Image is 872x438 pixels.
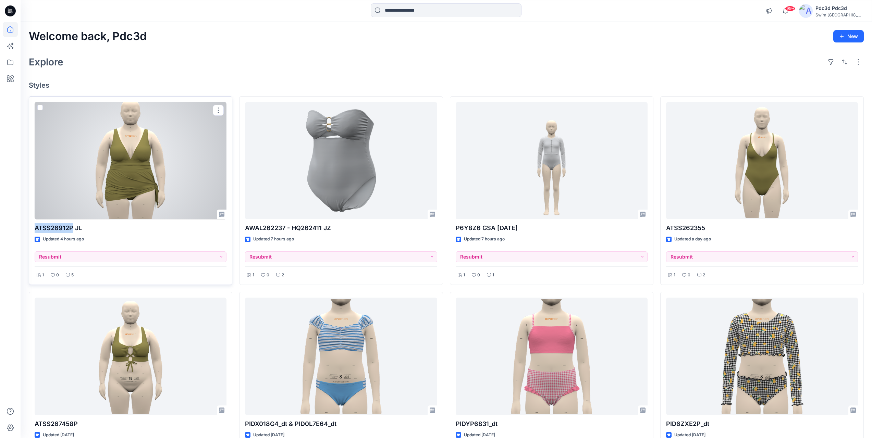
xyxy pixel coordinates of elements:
[464,236,505,243] p: Updated 7 hours ago
[666,298,858,415] a: PID6ZXE2P_dt
[35,298,226,415] a: ATSS267458P
[245,298,437,415] a: PIDX018G4_dt & PID0L7E64_dt
[456,102,648,220] a: P6Y8Z6 GSA 2025.09.02
[56,272,59,279] p: 0
[674,236,711,243] p: Updated a day ago
[245,419,437,429] p: PIDX018G4_dt & PID0L7E64_dt
[245,102,437,220] a: AWAL262237 - HQ262411 JZ
[282,272,284,279] p: 2
[35,223,226,233] p: ATSS26912P JL
[456,419,648,429] p: PIDYP6831_dt
[688,272,690,279] p: 0
[253,236,294,243] p: Updated 7 hours ago
[42,272,44,279] p: 1
[785,6,795,11] span: 99+
[267,272,269,279] p: 0
[29,30,147,43] h2: Welcome back, Pdc3d
[477,272,480,279] p: 0
[456,298,648,415] a: PIDYP6831_dt
[666,223,858,233] p: ATSS262355
[245,223,437,233] p: AWAL262237 - HQ262411 JZ
[799,4,813,18] img: avatar
[815,12,863,17] div: Swim [GEOGRAPHIC_DATA]
[71,272,74,279] p: 5
[666,102,858,220] a: ATSS262355
[253,272,254,279] p: 1
[666,419,858,429] p: PID6ZXE2P_dt
[492,272,494,279] p: 1
[833,30,864,42] button: New
[35,419,226,429] p: ATSS267458P
[35,102,226,220] a: ATSS26912P JL
[463,272,465,279] p: 1
[815,4,863,12] div: Pdc3d Pdc3d
[674,272,675,279] p: 1
[29,81,864,89] h4: Styles
[703,272,705,279] p: 2
[43,236,84,243] p: Updated 4 hours ago
[29,57,63,67] h2: Explore
[456,223,648,233] p: P6Y8Z6 GSA [DATE]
